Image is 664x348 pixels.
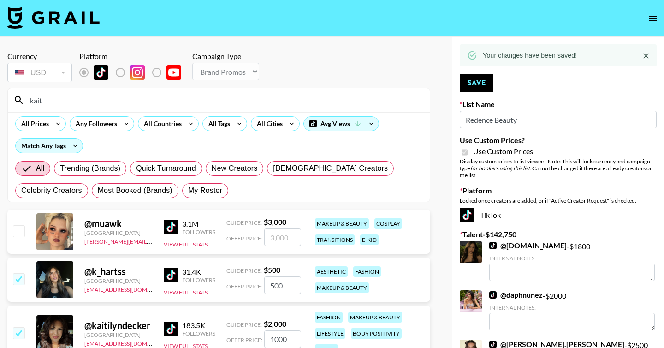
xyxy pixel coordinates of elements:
[60,163,120,174] span: Trending (Brands)
[489,341,497,348] img: TikTok
[489,241,567,250] a: @[DOMAIN_NAME]
[84,277,153,284] div: [GEOGRAPHIC_DATA]
[460,186,657,195] label: Platform
[226,219,262,226] span: Guide Price:
[84,331,153,338] div: [GEOGRAPHIC_DATA]
[166,65,181,80] img: YouTube
[315,328,345,339] div: lifestyle
[138,117,184,131] div: All Countries
[84,218,153,229] div: @ muawk
[84,320,153,331] div: @ kaitilyndecker
[164,220,178,234] img: TikTok
[182,228,215,235] div: Followers
[264,265,280,274] strong: $ 500
[130,65,145,80] img: Instagram
[7,61,72,84] div: Currency is locked to USD
[489,290,543,300] a: @daphnunez
[304,117,379,131] div: Avg Views
[460,230,657,239] label: Talent - $ 142,750
[36,163,44,174] span: All
[264,319,286,328] strong: $ 2,000
[182,330,215,337] div: Followers
[264,276,301,294] input: 500
[164,268,178,282] img: TikTok
[226,283,262,290] span: Offer Price:
[182,276,215,283] div: Followers
[264,228,301,246] input: 3,000
[84,338,177,347] a: [EMAIL_ADDRESS][DOMAIN_NAME]
[460,100,657,109] label: List Name
[348,312,402,323] div: makeup & beauty
[16,139,83,153] div: Match Any Tags
[251,117,285,131] div: All Cities
[98,185,172,196] span: Most Booked (Brands)
[192,52,259,61] div: Campaign Type
[489,304,655,311] div: Internal Notes:
[226,321,262,328] span: Guide Price:
[264,217,286,226] strong: $ 3,000
[639,49,653,63] button: Close
[489,241,655,281] div: - $ 1800
[79,52,189,61] div: Platform
[94,65,108,80] img: TikTok
[7,52,72,61] div: Currency
[212,163,258,174] span: New Creators
[164,241,207,248] button: View Full Stats
[644,9,662,28] button: open drawer
[470,165,530,172] em: for bookers using this list
[489,242,497,249] img: TikTok
[351,328,402,339] div: body positivity
[226,336,262,343] span: Offer Price:
[79,63,189,82] div: List locked to TikTok.
[70,117,119,131] div: Any Followers
[264,330,301,348] input: 2,000
[315,218,369,229] div: makeup & beauty
[84,236,221,245] a: [PERSON_NAME][EMAIL_ADDRESS][DOMAIN_NAME]
[315,266,348,277] div: aesthetic
[489,291,497,299] img: TikTok
[315,234,355,245] div: transitions
[374,218,402,229] div: cosplay
[7,6,100,29] img: Grail Talent
[182,321,215,330] div: 183.5K
[136,163,196,174] span: Quick Turnaround
[360,234,379,245] div: e-kid
[460,158,657,179] div: Display custom prices to list viewers. Note: This will lock currency and campaign type . Cannot b...
[489,290,655,330] div: - $ 2000
[84,284,177,293] a: [EMAIL_ADDRESS][DOMAIN_NAME]
[273,163,388,174] span: [DEMOGRAPHIC_DATA] Creators
[164,322,178,336] img: TikTok
[24,93,424,108] input: Search by User Name
[182,267,215,276] div: 31.4K
[315,282,369,293] div: makeup & beauty
[16,117,51,131] div: All Prices
[460,136,657,145] label: Use Custom Prices?
[84,266,153,277] div: @ k_hartss
[164,289,207,296] button: View Full Stats
[188,185,222,196] span: My Roster
[489,255,655,262] div: Internal Notes:
[21,185,82,196] span: Celebrity Creators
[226,235,262,242] span: Offer Price:
[203,117,232,131] div: All Tags
[460,208,474,222] img: TikTok
[182,219,215,228] div: 3.1M
[226,267,262,274] span: Guide Price:
[460,197,657,204] div: Locked once creators are added, or if "Active Creator Request" is checked.
[483,47,577,64] div: Your changes have been saved!
[353,266,381,277] div: fashion
[84,229,153,236] div: [GEOGRAPHIC_DATA]
[9,65,70,81] div: USD
[460,208,657,222] div: TikTok
[460,74,493,92] button: Save
[473,147,533,156] span: Use Custom Prices
[315,312,343,323] div: fashion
